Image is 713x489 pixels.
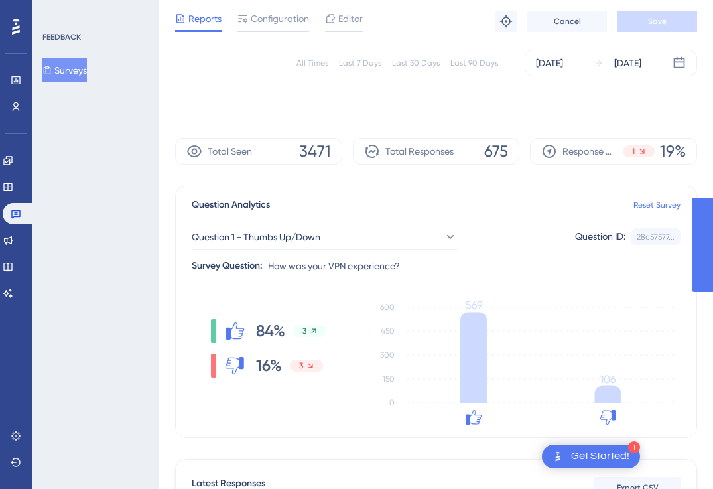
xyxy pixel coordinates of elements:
[648,16,667,27] span: Save
[527,11,607,32] button: Cancel
[192,229,320,245] span: Question 1 - Thumbs Up/Down
[542,445,640,468] div: Open Get Started! checklist, remaining modules: 1
[450,58,498,68] div: Last 90 Days
[600,373,616,385] tspan: 106
[208,143,252,159] span: Total Seen
[299,141,331,162] span: 3471
[192,224,457,250] button: Question 1 - Thumbs Up/Down
[302,326,306,336] span: 3
[251,11,309,27] span: Configuration
[550,449,566,464] img: launcher-image-alternative-text
[614,55,641,71] div: [DATE]
[554,16,581,27] span: Cancel
[268,258,400,274] span: How was your VPN experience?
[536,55,563,71] div: [DATE]
[256,320,285,342] span: 84%
[562,143,617,159] span: Response Rate
[617,11,697,32] button: Save
[392,58,440,68] div: Last 30 Days
[188,11,222,27] span: Reports
[192,258,263,274] div: Survey Question:
[385,143,454,159] span: Total Responses
[575,228,625,245] div: Question ID:
[42,32,81,42] div: FEEDBACK
[633,200,681,210] a: Reset Survey
[660,141,686,162] span: 19%
[571,449,629,464] div: Get Started!
[637,232,675,242] div: 28c57577...
[299,360,303,371] span: 3
[192,197,270,213] span: Question Analytics
[256,355,282,376] span: 16%
[338,11,363,27] span: Editor
[296,58,328,68] div: All Times
[632,146,635,157] span: 1
[380,303,395,312] tspan: 600
[42,58,87,82] button: Surveys
[466,299,482,311] tspan: 569
[657,437,697,476] iframe: UserGuiding AI Assistant Launcher
[381,326,395,336] tspan: 450
[383,374,395,384] tspan: 150
[339,58,381,68] div: Last 7 Days
[628,441,640,453] div: 1
[484,141,508,162] span: 675
[380,350,395,360] tspan: 300
[389,398,395,407] tspan: 0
